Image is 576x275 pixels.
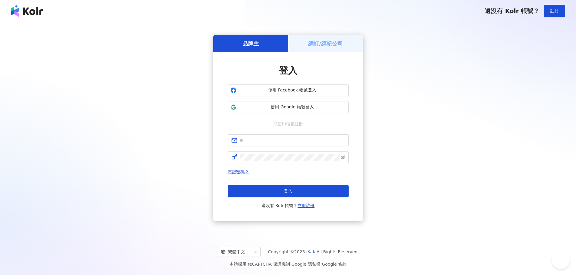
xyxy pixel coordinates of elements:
[308,40,343,47] h5: 網紅/經紀公司
[322,262,347,267] a: Google 條款
[221,247,252,257] div: 繁體中文
[239,104,346,110] span: 使用 Google 帳號登入
[341,155,345,159] span: eye-invisible
[242,40,259,47] h5: 品牌主
[290,262,291,267] span: |
[485,7,539,14] span: 還沒有 Kolr 帳號？
[284,189,292,193] span: 登入
[239,87,346,93] span: 使用 Facebook 帳號登入
[279,65,297,76] span: 登入
[298,203,314,208] a: 立即註冊
[550,8,559,13] span: 註冊
[544,5,565,17] button: 註冊
[228,101,349,113] button: 使用 Google 帳號登入
[11,5,43,17] img: logo
[269,120,307,127] span: 或使用信箱註冊
[262,202,315,209] span: 還沒有 Kolr 帳號？
[229,261,347,268] span: 本站採用 reCAPTCHA 保護機制
[552,251,570,269] iframe: Help Scout Beacon - Open
[228,84,349,96] button: 使用 Facebook 帳號登入
[228,185,349,197] button: 登入
[321,262,322,267] span: |
[306,249,317,254] a: iKala
[268,248,359,255] span: Copyright © 2025 All Rights Reserved.
[228,169,249,174] a: 忘記密碼？
[291,262,321,267] a: Google 隱私權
